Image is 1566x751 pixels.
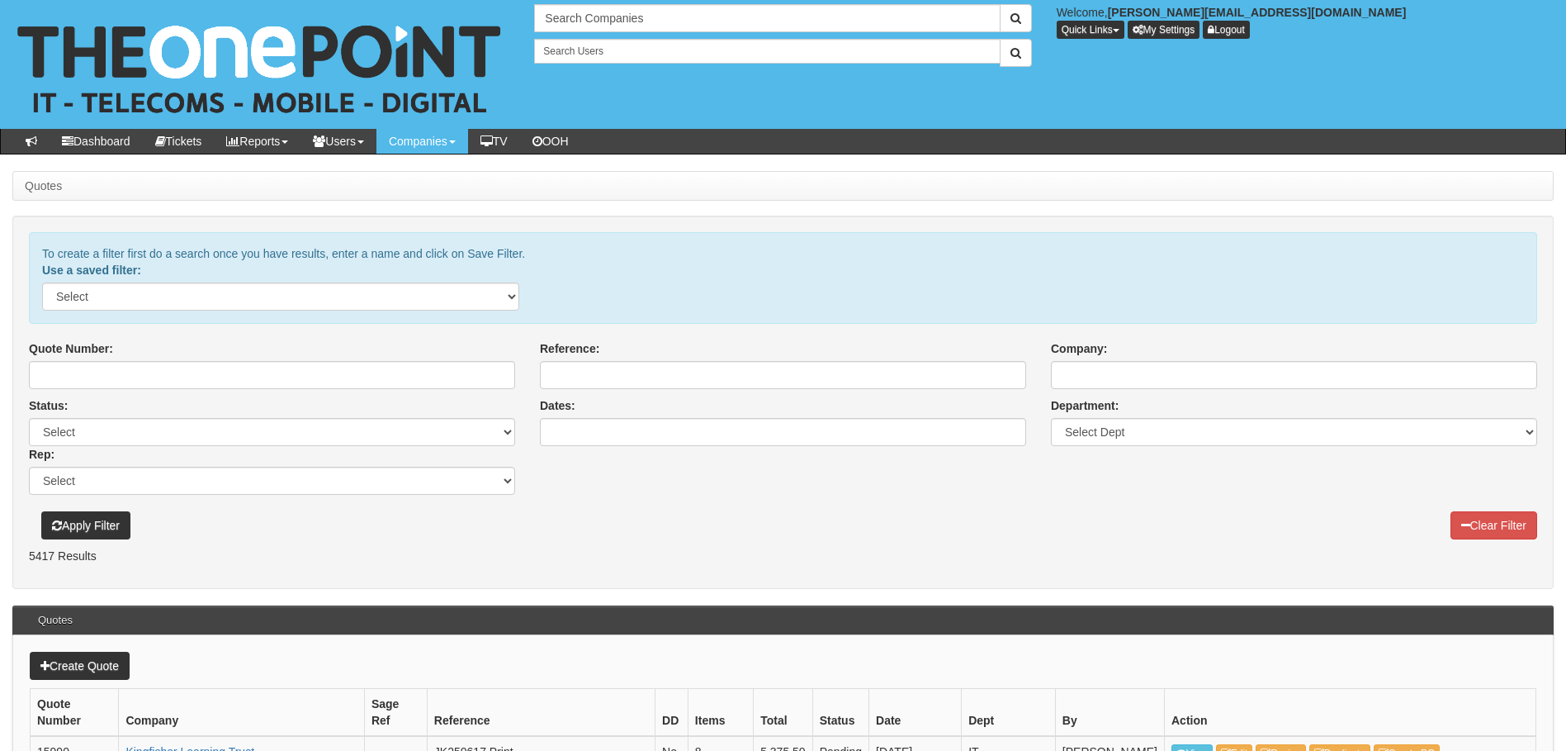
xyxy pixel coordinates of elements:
[1165,689,1536,737] th: Action
[29,548,1537,564] p: 5417 Results
[869,689,962,737] th: Date
[29,340,113,357] label: Quote Number:
[119,689,365,737] th: Company
[1128,21,1200,39] a: My Settings
[1051,340,1107,357] label: Company:
[534,4,1000,32] input: Search Companies
[25,178,62,194] li: Quotes
[42,262,141,278] label: Use a saved filter:
[540,397,575,414] label: Dates:
[143,129,215,154] a: Tickets
[376,129,468,154] a: Companies
[962,689,1056,737] th: Dept
[214,129,300,154] a: Reports
[520,129,581,154] a: OOH
[1108,6,1407,19] b: [PERSON_NAME][EMAIL_ADDRESS][DOMAIN_NAME]
[427,689,655,737] th: Reference
[42,245,1524,262] p: To create a filter first do a search once you have results, enter a name and click on Save Filter.
[1203,21,1250,39] a: Logout
[540,340,599,357] label: Reference:
[1055,689,1164,737] th: By
[1057,21,1124,39] button: Quick Links
[688,689,753,737] th: Items
[30,606,81,635] h3: Quotes
[41,511,130,539] button: Apply Filter
[754,689,813,737] th: Total
[812,689,868,737] th: Status
[300,129,376,154] a: Users
[30,652,130,680] a: Create Quote
[534,39,1000,64] input: Search Users
[468,129,520,154] a: TV
[1044,4,1566,39] div: Welcome,
[29,446,54,463] label: Rep:
[1051,397,1119,414] label: Department:
[655,689,688,737] th: DD
[29,397,68,414] label: Status:
[31,689,119,737] th: Quote Number
[1450,511,1537,539] a: Clear Filter
[364,689,427,737] th: Sage Ref
[50,129,143,154] a: Dashboard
